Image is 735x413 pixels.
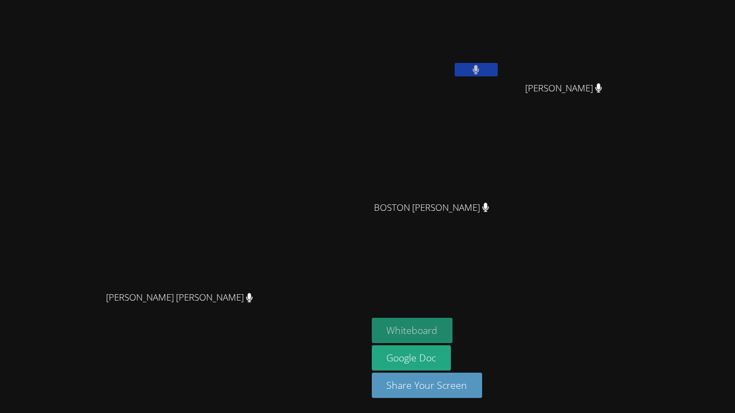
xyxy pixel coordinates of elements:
button: Share Your Screen [372,373,483,398]
span: [PERSON_NAME] [525,81,602,96]
button: Whiteboard [372,318,453,343]
span: [PERSON_NAME] [PERSON_NAME] [106,290,253,305]
span: BOSTON [PERSON_NAME] [374,200,489,216]
a: Google Doc [372,345,451,371]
